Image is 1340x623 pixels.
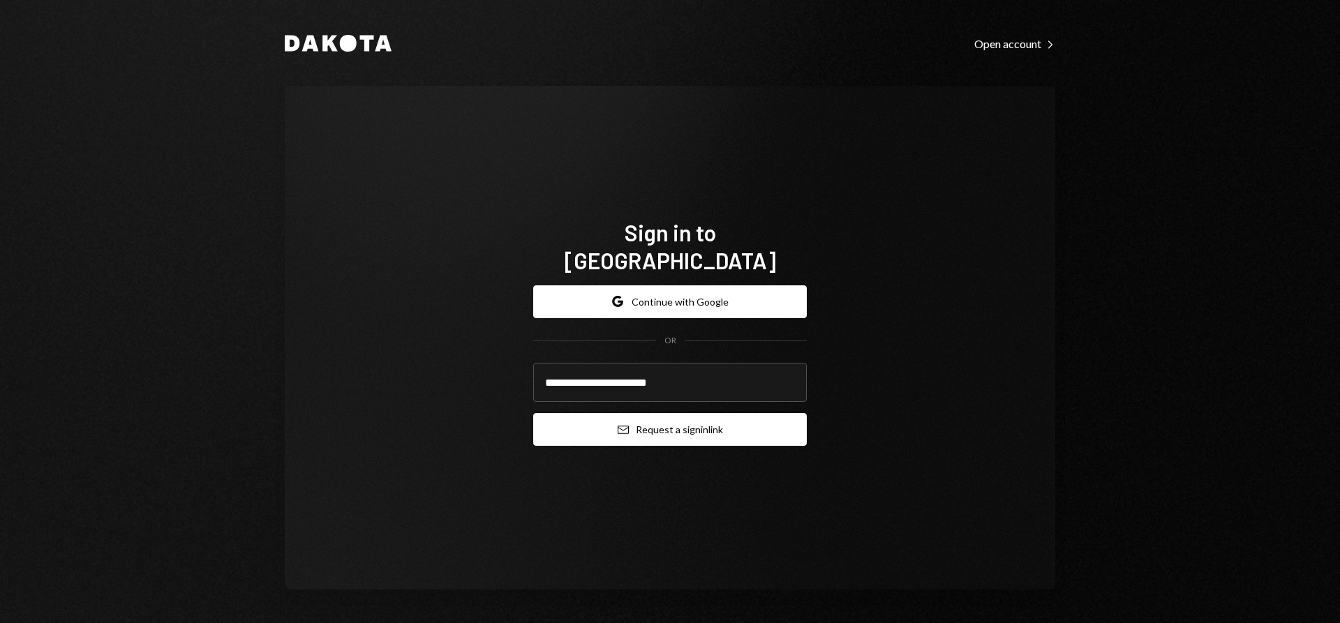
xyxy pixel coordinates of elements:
div: OR [664,335,676,347]
h1: Sign in to [GEOGRAPHIC_DATA] [533,218,807,274]
button: Request a signinlink [533,413,807,446]
div: Open account [974,37,1055,51]
button: Continue with Google [533,285,807,318]
a: Open account [974,36,1055,51]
